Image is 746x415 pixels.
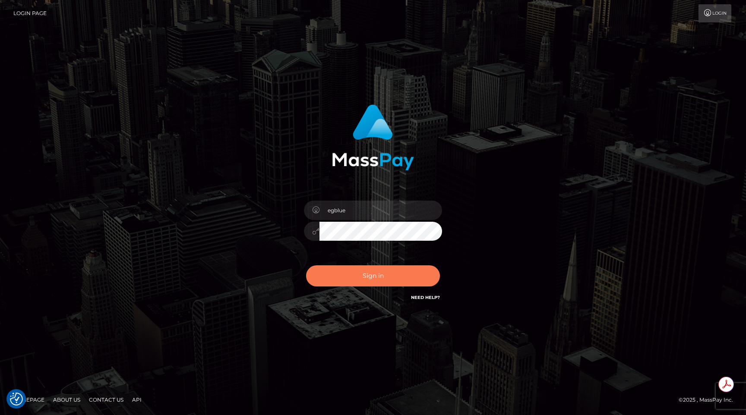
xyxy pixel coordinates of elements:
input: Username... [319,201,442,220]
button: Sign in [306,265,440,286]
a: Homepage [9,393,48,406]
a: Login [699,4,731,22]
a: Need Help? [411,295,440,300]
a: About Us [50,393,84,406]
div: © 2025 , MassPay Inc. [679,395,740,405]
img: Revisit consent button [10,393,23,406]
a: Contact Us [85,393,127,406]
button: Consent Preferences [10,393,23,406]
a: Login Page [13,4,47,22]
a: API [129,393,145,406]
img: MassPay Login [332,104,414,170]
